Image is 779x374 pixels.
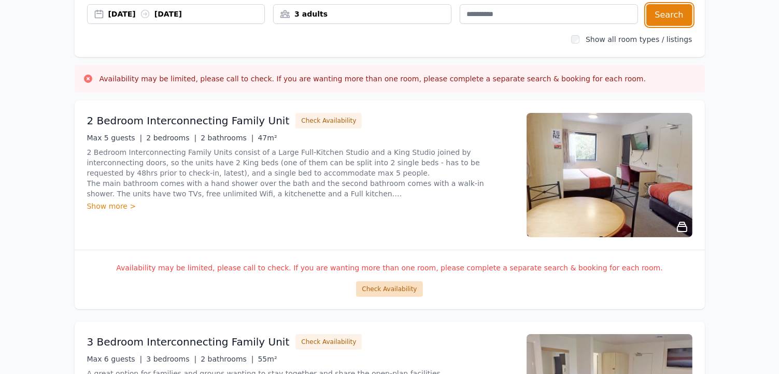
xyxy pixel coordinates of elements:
[108,9,265,19] div: [DATE] [DATE]
[274,9,451,19] div: 3 adults
[100,74,646,84] h3: Availability may be limited, please call to check. If you are wanting more than one room, please ...
[87,147,514,199] p: 2 Bedroom Interconnecting Family Units consist of a Large Full-Kitchen Studio and a King Studio j...
[146,134,196,142] span: 2 bedrooms |
[87,113,290,128] h3: 2 Bedroom Interconnecting Family Unit
[87,263,692,273] p: Availability may be limited, please call to check. If you are wanting more than one room, please ...
[586,35,692,44] label: Show all room types / listings
[87,201,514,211] div: Show more >
[356,281,422,297] button: Check Availability
[87,355,143,363] span: Max 6 guests |
[87,335,290,349] h3: 3 Bedroom Interconnecting Family Unit
[146,355,196,363] span: 3 bedrooms |
[87,134,143,142] span: Max 5 guests |
[201,355,253,363] span: 2 bathrooms |
[258,134,277,142] span: 47m²
[646,4,692,26] button: Search
[295,334,362,350] button: Check Availability
[295,113,362,128] button: Check Availability
[201,134,253,142] span: 2 bathrooms |
[258,355,277,363] span: 55m²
